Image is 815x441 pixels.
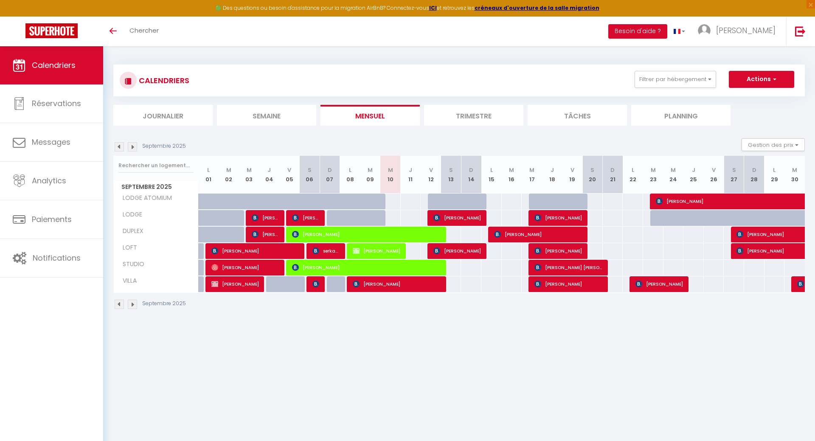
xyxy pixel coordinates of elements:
span: [PERSON_NAME] [211,259,279,275]
img: Super Booking [25,23,78,38]
th: 17 [522,156,542,194]
h3: CALENDRIERS [137,71,189,90]
span: LODGE [115,210,147,219]
th: 27 [724,156,744,194]
abbr: S [732,166,736,174]
span: [PERSON_NAME] [494,226,582,242]
abbr: L [490,166,493,174]
span: [PERSON_NAME] [353,276,441,292]
th: 11 [401,156,421,194]
th: 18 [542,156,562,194]
input: Rechercher un logement... [118,158,194,173]
th: 24 [663,156,684,194]
abbr: L [773,166,776,174]
span: [PERSON_NAME] [292,259,441,275]
a: ... [PERSON_NAME] [691,17,786,46]
span: [PERSON_NAME] [353,243,400,259]
span: STUDIO [115,260,147,269]
span: Calendriers [32,60,76,70]
th: 06 [300,156,320,194]
span: Septembre 2025 [114,181,198,193]
th: 23 [643,156,663,194]
a: créneaux d'ouverture de la salle migration [475,4,599,11]
th: 19 [562,156,582,194]
span: [PERSON_NAME] [635,276,683,292]
span: LODGE ATOMIUM [115,194,174,203]
abbr: J [692,166,695,174]
th: 22 [623,156,643,194]
th: 28 [744,156,764,194]
abbr: V [570,166,574,174]
li: Journalier [113,105,213,126]
abbr: M [226,166,231,174]
a: Chercher [123,17,165,46]
abbr: D [469,166,473,174]
span: Réservations [32,98,81,109]
abbr: S [590,166,594,174]
abbr: M [529,166,534,174]
img: ... [698,24,711,37]
abbr: L [349,166,351,174]
th: 20 [582,156,603,194]
span: [PERSON_NAME] [PERSON_NAME] [534,259,602,275]
th: 30 [784,156,805,194]
th: 21 [603,156,623,194]
th: 07 [320,156,340,194]
span: Analytics [32,175,66,186]
span: [PERSON_NAME] [252,210,279,226]
abbr: L [207,166,210,174]
span: [PERSON_NAME] [716,25,776,36]
th: 09 [360,156,380,194]
abbr: M [388,166,393,174]
abbr: V [712,166,716,174]
span: Notifications [33,253,81,263]
th: 15 [481,156,502,194]
abbr: J [409,166,412,174]
span: [PERSON_NAME] [312,276,319,292]
abbr: D [328,166,332,174]
span: Messages [32,137,70,147]
abbr: M [671,166,676,174]
li: Trimestre [424,105,523,126]
img: logout [795,26,806,37]
abbr: J [551,166,554,174]
span: [PERSON_NAME] [534,243,582,259]
th: 16 [502,156,522,194]
th: 14 [461,156,481,194]
abbr: M [792,166,797,174]
span: Paiements [32,214,72,225]
span: [PERSON_NAME] [534,210,582,226]
abbr: S [449,166,453,174]
th: 03 [239,156,259,194]
abbr: S [308,166,312,174]
button: Actions [729,71,794,88]
button: Filtrer par hébergement [635,71,716,88]
span: LOFT [115,243,147,253]
abbr: M [509,166,514,174]
p: Septembre 2025 [142,300,186,308]
span: [PERSON_NAME] [292,226,441,242]
th: 10 [380,156,401,194]
span: [PERSON_NAME] [433,210,481,226]
span: serkan K [312,243,340,259]
th: 26 [704,156,724,194]
span: [PERSON_NAME] [211,276,259,292]
span: [PERSON_NAME] [534,276,602,292]
span: Chercher [129,26,159,35]
span: [PERSON_NAME] [211,243,300,259]
th: 08 [340,156,360,194]
li: Semaine [217,105,316,126]
th: 04 [259,156,279,194]
abbr: V [429,166,433,174]
abbr: D [752,166,756,174]
button: Gestion des prix [742,138,805,151]
p: Septembre 2025 [142,142,186,150]
a: ICI [429,4,437,11]
th: 01 [199,156,219,194]
abbr: V [287,166,291,174]
th: 25 [683,156,704,194]
abbr: M [651,166,656,174]
button: Besoin d'aide ? [608,24,667,39]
